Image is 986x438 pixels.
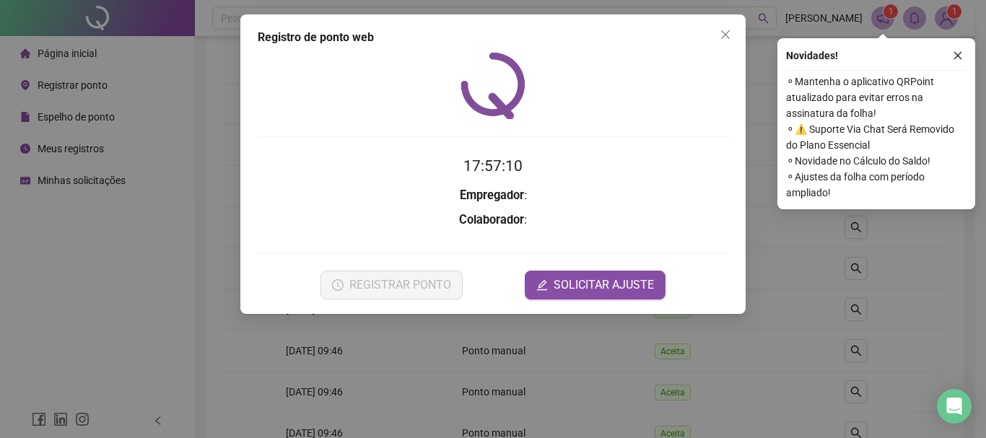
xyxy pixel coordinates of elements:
[786,74,967,121] span: ⚬ Mantenha o aplicativo QRPoint atualizado para evitar erros na assinatura da folha!
[786,153,967,169] span: ⚬ Novidade no Cálculo do Saldo!
[786,48,838,63] span: Novidades !
[461,52,525,119] img: QRPoint
[463,157,523,175] time: 17:57:10
[720,29,731,40] span: close
[258,186,728,205] h3: :
[714,23,737,46] button: Close
[786,169,967,201] span: ⚬ Ajustes da folha com período ampliado!
[459,213,524,227] strong: Colaborador
[953,51,963,61] span: close
[320,271,463,299] button: REGISTRAR PONTO
[536,279,548,291] span: edit
[937,389,972,424] div: Open Intercom Messenger
[460,188,524,202] strong: Empregador
[525,271,666,299] button: editSOLICITAR AJUSTE
[786,121,967,153] span: ⚬ ⚠️ Suporte Via Chat Será Removido do Plano Essencial
[258,29,728,46] div: Registro de ponto web
[554,276,654,294] span: SOLICITAR AJUSTE
[258,211,728,229] h3: :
